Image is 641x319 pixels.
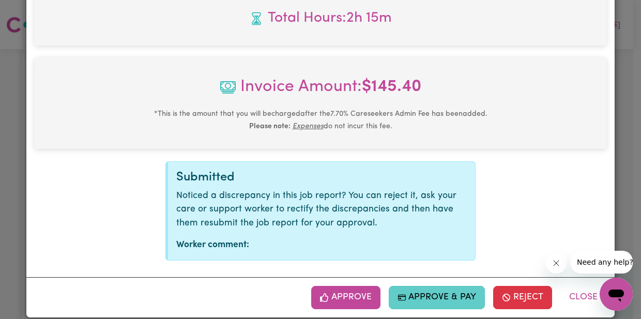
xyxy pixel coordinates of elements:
iframe: Message from company [571,251,633,274]
p: Noticed a discrepancy in this job report? You can reject it, ask your care or support worker to r... [176,189,467,230]
button: Approve & Pay [389,286,485,309]
b: $ 145.40 [362,79,421,95]
button: Close [560,286,606,309]
span: Invoice Amount: [43,74,598,108]
span: Need any help? [6,7,63,16]
u: Expenses [293,123,324,130]
iframe: Close message [546,253,567,274]
button: Approve [311,286,380,309]
strong: Worker comment: [176,240,249,249]
span: Submitted [176,171,235,184]
b: Please note: [249,123,291,130]
button: Reject [493,286,552,309]
iframe: Button to launch messaging window [600,278,633,311]
span: Total hours worked: 2 hours 15 minutes [43,7,598,29]
small: This is the amount that you will be charged after the 7.70 % Careseekers Admin Fee has been added... [154,110,487,130]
